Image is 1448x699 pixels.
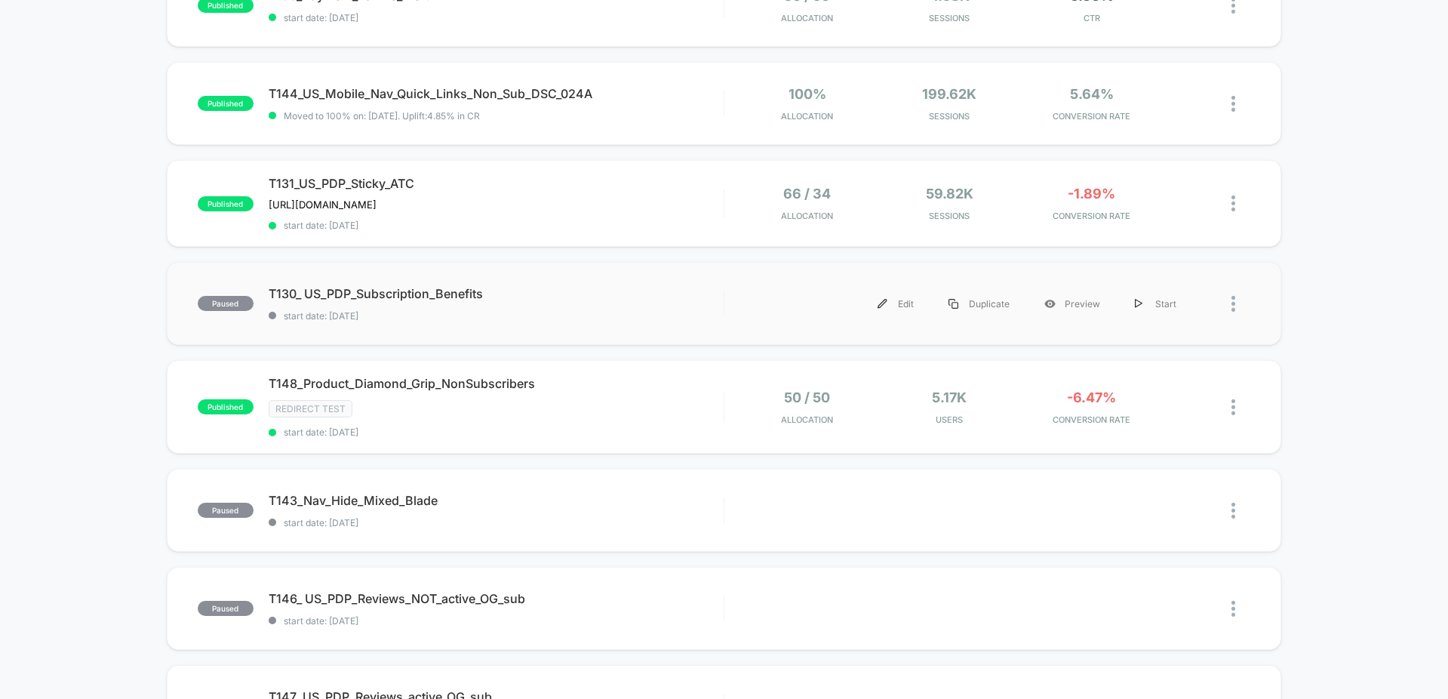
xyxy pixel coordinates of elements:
span: Allocation [781,414,833,425]
span: paused [198,296,254,311]
img: close [1231,196,1235,211]
span: published [198,196,254,211]
img: close [1231,296,1235,312]
span: CONVERSION RATE [1025,211,1160,221]
img: menu [948,299,958,309]
span: Sessions [882,13,1017,23]
span: Allocation [781,13,833,23]
span: start date: [DATE] [269,426,724,438]
div: Duplicate [931,287,1027,321]
span: start date: [DATE] [269,615,724,627]
span: 59.82k [926,186,973,202]
span: CONVERSION RATE [1025,414,1160,425]
span: 100% [789,86,826,102]
span: 5.17k [932,390,967,405]
img: menu [878,299,887,309]
span: Sessions [882,211,1017,221]
span: -1.89% [1068,186,1115,202]
img: menu [1135,299,1142,309]
span: -6.47% [1067,390,1116,405]
span: T143_Nav_Hide_Mixed_Blade [269,493,724,508]
span: paused [198,503,254,518]
span: Users [882,414,1017,425]
span: T144_US_Mobile_Nav_Quick_Links_Non_Sub_DSC_024A [269,86,724,101]
div: Edit [860,287,931,321]
span: T146_ US_PDP_Reviews_NOT_active_OG_sub [269,591,724,606]
span: CONVERSION RATE [1025,111,1160,122]
img: close [1231,601,1235,617]
img: close [1231,503,1235,519]
span: [URL][DOMAIN_NAME] [269,199,377,211]
span: paused [198,601,254,616]
span: Sessions [882,111,1017,122]
span: published [198,96,254,111]
span: CTR [1025,13,1160,23]
span: Allocation [781,111,833,122]
span: start date: [DATE] [269,310,724,322]
img: close [1231,96,1235,112]
span: 5.64% [1070,86,1114,102]
span: 199.62k [922,86,976,102]
span: start date: [DATE] [269,517,724,528]
span: Redirect Test [269,400,352,417]
img: close [1231,399,1235,415]
span: published [198,399,254,414]
span: T130_ US_PDP_Subscription_Benefits [269,286,724,301]
div: Preview [1027,287,1118,321]
span: 66 / 34 [783,186,831,202]
span: T148_Product_Diamond_Grip_NonSubscribers [269,376,724,391]
span: T131_US_PDP_Sticky_ATC [269,176,724,191]
span: Moved to 100% on: [DATE] . Uplift: 4.85% in CR [284,110,480,122]
span: start date: [DATE] [269,12,724,23]
span: Allocation [781,211,833,221]
span: 50 / 50 [784,390,830,405]
div: Start [1118,287,1194,321]
span: start date: [DATE] [269,220,724,231]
